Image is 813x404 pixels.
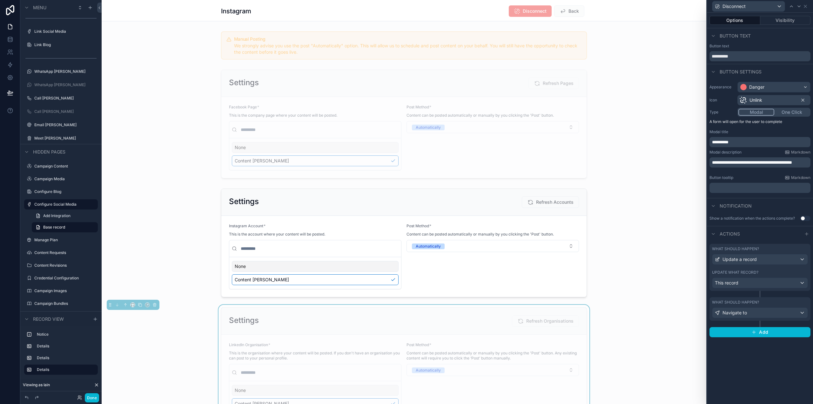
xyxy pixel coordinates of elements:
[709,150,742,155] label: Modal description
[34,69,97,74] label: WhatsApp [PERSON_NAME]
[760,16,811,25] button: Visibility
[34,189,97,194] label: Configure Blog
[720,33,751,39] span: Button text
[34,202,94,207] label: Configure Social Media
[709,16,760,25] button: Options
[34,109,97,114] label: Call [PERSON_NAME]
[33,316,64,322] span: Record view
[34,42,97,47] label: Link Blog
[32,211,98,221] a: Add Integration
[416,367,441,373] div: Automatically
[737,82,810,92] button: Danger
[712,1,785,12] button: Disconnect
[709,119,810,127] p: A form will open for the user to complete
[722,310,747,316] span: Navigate to
[759,329,768,335] span: Add
[712,270,758,275] label: Update what record?
[749,97,762,103] span: Unlink
[43,213,71,218] span: Add Integration
[37,344,95,349] label: Details
[232,385,399,396] div: None
[785,175,810,180] a: Markdown
[85,393,99,402] button: Done
[791,175,810,180] span: Markdown
[712,277,808,288] button: This record
[712,307,808,318] button: Navigate to
[34,288,97,293] label: Campaign Images
[709,85,735,90] label: Appearance
[34,237,97,243] label: Manage Plan
[709,110,735,115] label: Type
[406,351,579,361] span: Content can be posted automatically or manually by you clicking the 'Post' button. Any existing c...
[32,222,98,232] a: Base record
[709,137,810,147] div: scrollable content
[712,254,808,265] button: Update a record
[34,250,97,255] label: Content Requests
[229,315,259,325] h2: Settings
[709,327,810,337] button: Add
[785,150,810,155] a: Markdown
[34,122,97,127] label: Email [PERSON_NAME]
[221,7,251,16] h1: Instagram
[34,82,97,87] label: WhatsApp [PERSON_NAME]
[37,332,95,337] label: Notice
[709,216,795,221] div: Show a notification when the actions complete?
[791,150,810,155] span: Markdown
[229,342,268,347] span: LinkedIn Organisation
[43,225,65,230] span: Base record
[34,276,97,281] label: Credential Configuration
[406,342,429,347] span: Post Method
[715,280,738,286] span: This record
[722,3,746,10] span: Disconnect
[709,175,733,180] label: Button tooltip
[23,382,50,387] span: Viewing as Iain
[712,300,759,305] label: What should happen?
[34,263,97,268] label: Content Revisions
[720,231,740,237] span: Actions
[34,176,97,181] label: Campaign Media
[406,364,579,376] button: Select Button
[709,98,735,103] label: Icon
[738,109,774,116] button: Modal
[720,203,752,209] span: Notification
[34,301,97,306] label: Campaign Bundles
[229,351,401,361] span: This is the organisation where your content will be posted. If you don't have an organisation you...
[749,84,764,90] div: Danger
[722,256,757,263] span: Update a record
[37,367,93,372] label: Details
[34,136,97,141] label: Meet [PERSON_NAME]
[709,183,810,193] div: scrollable content
[37,355,95,360] label: Details
[33,4,46,11] span: Menu
[774,109,810,116] button: One Click
[33,149,65,155] span: Hidden pages
[34,96,97,101] label: Call [PERSON_NAME]
[720,69,762,75] span: Button settings
[34,29,97,34] label: Link Social Media
[709,129,728,134] label: Modal title
[709,157,810,168] div: scrollable content
[712,246,759,251] label: What should happen?
[709,44,729,49] label: Button text
[20,326,102,381] div: scrollable content
[34,164,97,169] label: Campaign Content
